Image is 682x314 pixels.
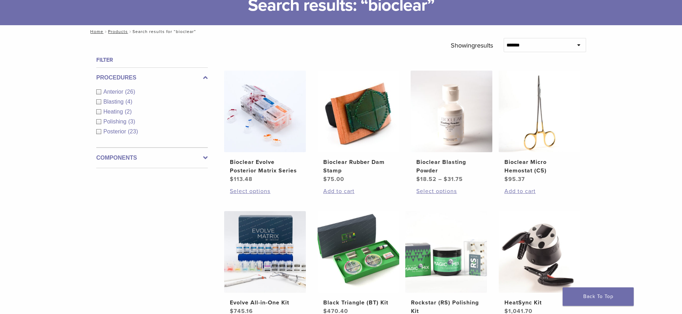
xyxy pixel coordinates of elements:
[103,128,128,134] span: Posterior
[411,71,492,152] img: Bioclear Blasting Powder
[504,176,525,183] bdi: 95.37
[323,187,394,195] a: Add to cart: “Bioclear Rubber Dam Stamp”
[498,71,581,183] a: Bioclear Micro Hemostat (C5)Bioclear Micro Hemostat (C5) $95.37
[103,99,125,105] span: Blasting
[125,89,135,95] span: (26)
[504,298,575,307] h2: HeatSync Kit
[444,176,463,183] bdi: 31.75
[444,176,448,183] span: $
[125,109,132,115] span: (2)
[230,176,234,183] span: $
[438,176,442,183] span: –
[125,99,132,105] span: (4)
[405,211,487,293] img: Rockstar (RS) Polishing Kit
[96,154,208,162] label: Components
[88,29,103,34] a: Home
[230,158,300,175] h2: Bioclear Evolve Posterior Matrix Series
[224,71,306,152] img: Bioclear Evolve Posterior Matrix Series
[224,71,307,183] a: Bioclear Evolve Posterior Matrix SeriesBioclear Evolve Posterior Matrix Series $113.48
[416,158,487,175] h2: Bioclear Blasting Powder
[318,211,399,293] img: Black Triangle (BT) Kit
[317,71,400,183] a: Bioclear Rubber Dam StampBioclear Rubber Dam Stamp $75.00
[224,211,306,293] img: Evolve All-in-One Kit
[499,211,580,293] img: HeatSync Kit
[504,158,575,175] h2: Bioclear Micro Hemostat (C5)
[323,176,327,183] span: $
[96,56,208,64] h4: Filter
[323,158,394,175] h2: Bioclear Rubber Dam Stamp
[85,25,597,38] nav: Search results for “bioclear”
[103,109,125,115] span: Heating
[230,176,253,183] bdi: 113.48
[499,71,580,152] img: Bioclear Micro Hemostat (C5)
[410,71,493,183] a: Bioclear Blasting PowderBioclear Blasting Powder
[504,187,575,195] a: Add to cart: “Bioclear Micro Hemostat (C5)”
[96,73,208,82] label: Procedures
[230,187,300,195] a: Select options for “Bioclear Evolve Posterior Matrix Series”
[230,298,300,307] h2: Evolve All-in-One Kit
[323,298,394,307] h2: Black Triangle (BT) Kit
[563,287,634,306] a: Back To Top
[416,187,487,195] a: Select options for “Bioclear Blasting Powder”
[416,176,437,183] bdi: 18.52
[108,29,128,34] a: Products
[504,176,508,183] span: $
[103,119,128,125] span: Polishing
[128,128,138,134] span: (23)
[103,89,125,95] span: Anterior
[128,30,132,33] span: /
[128,119,135,125] span: (3)
[103,30,108,33] span: /
[323,176,344,183] bdi: 75.00
[451,38,493,53] p: Showing results
[318,71,399,152] img: Bioclear Rubber Dam Stamp
[416,176,420,183] span: $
